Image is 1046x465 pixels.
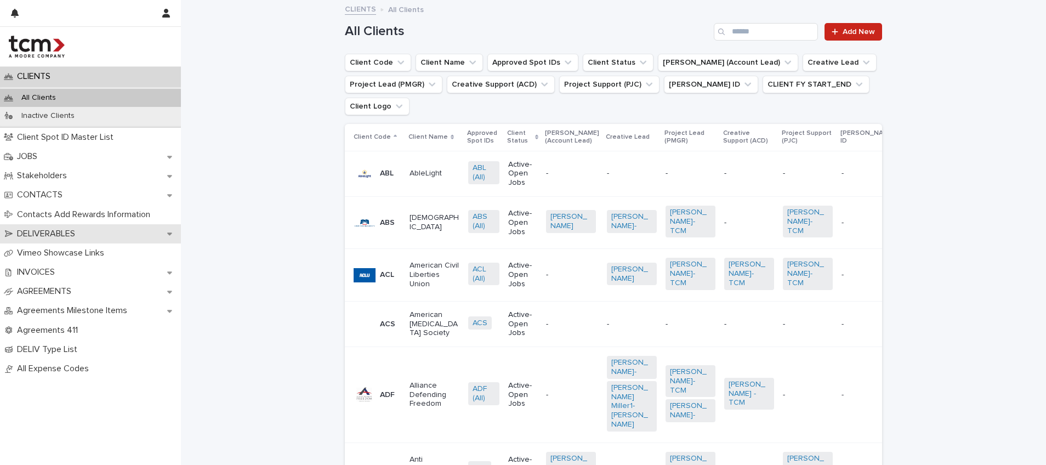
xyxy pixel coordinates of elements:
[546,390,596,400] p: -
[664,76,758,93] button: Neilson ID
[345,151,971,196] tr: ABLAbleLightABL (All) Active-Open Jobs------- -
[410,381,459,409] p: Alliance Defending Freedom
[546,270,596,280] p: -
[13,286,80,297] p: AGREEMENTS
[842,317,846,329] p: -
[345,98,410,115] button: Client Logo
[611,212,652,231] a: [PERSON_NAME]-
[842,388,846,400] p: -
[13,151,46,162] p: JOBS
[13,93,65,103] p: All Clients
[410,261,459,288] p: American Civil Liberties Union
[550,212,592,231] a: [PERSON_NAME]
[410,310,459,338] p: American [MEDICAL_DATA] Society
[607,320,657,329] p: -
[380,270,394,280] p: ACL
[546,169,596,178] p: -
[763,76,869,93] button: CLIENT FY START_END
[13,190,71,200] p: CONTACTS
[508,209,537,236] p: Active-Open Jobs
[380,218,395,228] p: ABS
[782,127,834,148] p: Project Support (PJC)
[670,401,711,420] a: [PERSON_NAME]-
[787,208,828,235] a: [PERSON_NAME]-TCM
[345,301,971,347] tr: ACSAmerican [MEDICAL_DATA] SocietyACS Active-Open Jobs------- -
[670,208,711,235] a: [PERSON_NAME]-TCM
[13,111,83,121] p: Inactive Clients
[345,249,971,301] tr: ACLAmerican Civil Liberties UnionACL (All) Active-Open Jobs-[PERSON_NAME] [PERSON_NAME]-TCM [PERS...
[783,320,833,329] p: -
[825,23,882,41] a: Add New
[13,248,113,258] p: Vimeo Showcase Links
[508,160,537,188] p: Active-Open Jobs
[670,367,711,395] a: [PERSON_NAME]-TCM
[724,320,774,329] p: -
[345,196,971,248] tr: ABS[DEMOGRAPHIC_DATA]ABS (All) Active-Open Jobs[PERSON_NAME] [PERSON_NAME]- [PERSON_NAME]-TCM -[P...
[842,167,846,178] p: -
[345,24,709,39] h1: All Clients
[583,54,653,71] button: Client Status
[13,267,64,277] p: INVOICES
[345,2,376,15] a: CLIENTS
[607,169,657,178] p: -
[666,320,715,329] p: -
[345,76,442,93] button: Project Lead (PMGR)
[473,319,487,328] a: ACS
[803,54,877,71] button: Creative Lead
[842,268,846,280] p: -
[508,381,537,409] p: Active-Open Jobs
[410,169,459,178] p: AbleLight
[783,390,833,400] p: -
[787,260,828,287] a: [PERSON_NAME]-TCM
[611,358,652,377] a: [PERSON_NAME]-
[345,347,971,443] tr: ADFAlliance Defending FreedomADF (All) Active-Open Jobs-[PERSON_NAME]- [PERSON_NAME] Miller1-[PER...
[487,54,578,71] button: Approved Spot IDs
[559,76,660,93] button: Project Support (PJC)
[9,36,65,58] img: 4hMmSqQkux38exxPVZHQ
[724,169,774,178] p: -
[606,131,650,143] p: Creative Lead
[380,320,395,329] p: ACS
[473,265,495,283] a: ACL (All)
[729,260,770,287] a: [PERSON_NAME]-TCM
[13,305,136,316] p: Agreements Milestone Items
[13,209,159,220] p: Contacts Add Rewards Information
[13,325,87,336] p: Agreements 411
[508,261,537,288] p: Active-Open Jobs
[473,163,495,182] a: ABL (All)
[447,76,555,93] button: Creative Support (ACD)
[840,127,895,148] p: [PERSON_NAME] ID
[545,127,599,148] p: [PERSON_NAME] (Account Lead)
[416,54,483,71] button: Client Name
[783,169,833,178] p: -
[345,54,411,71] button: Client Code
[611,383,652,429] a: [PERSON_NAME] Miller1-[PERSON_NAME]
[13,132,122,143] p: Client Spot ID Master List
[664,127,717,148] p: Project Lead (PMGR)
[724,218,774,228] p: -
[723,127,775,148] p: Creative Support (ACD)
[843,28,875,36] span: Add New
[13,344,86,355] p: DELIV Type List
[380,390,395,400] p: ADF
[13,71,59,82] p: CLIENTS
[508,310,537,338] p: Active-Open Jobs
[408,131,448,143] p: Client Name
[714,23,818,41] input: Search
[13,229,84,239] p: DELIVERABLES
[380,169,394,178] p: ABL
[473,384,495,403] a: ADF (All)
[670,260,711,287] a: [PERSON_NAME]-TCM
[13,364,98,374] p: All Expense Codes
[666,169,715,178] p: -
[611,265,652,283] a: [PERSON_NAME]
[13,171,76,181] p: Stakeholders
[410,213,459,232] p: [DEMOGRAPHIC_DATA]
[354,131,391,143] p: Client Code
[388,3,424,15] p: All Clients
[473,212,495,231] a: ABS (All)
[467,127,501,148] p: Approved Spot IDs
[507,127,532,148] p: Client Status
[842,216,846,228] p: -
